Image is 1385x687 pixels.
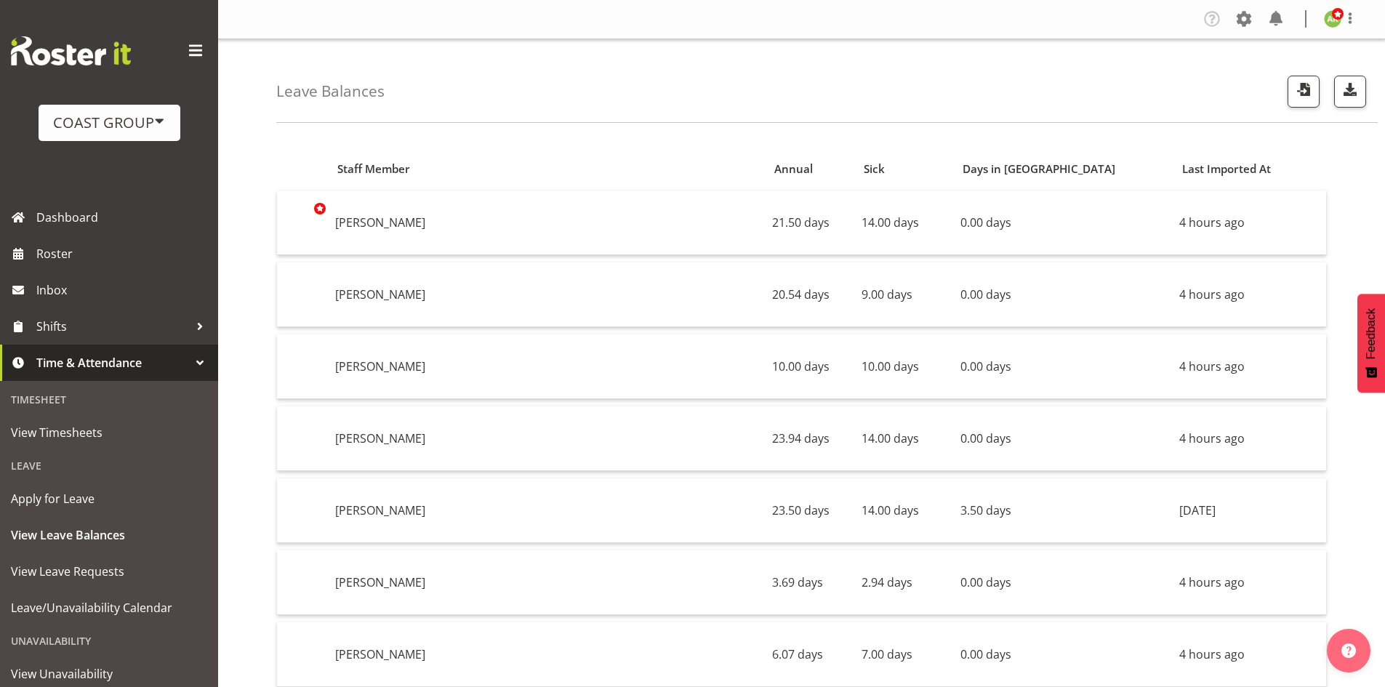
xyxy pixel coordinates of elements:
[960,286,1011,302] span: 0.00 days
[1341,643,1356,658] img: help-xxl-2.png
[1179,358,1245,374] span: 4 hours ago
[960,646,1011,662] span: 0.00 days
[4,626,214,656] div: Unavailability
[772,646,823,662] span: 6.07 days
[772,574,823,590] span: 3.69 days
[289,349,324,384] img: alan-burrowsbb943395863b3ae7062c263e1c991831.png
[36,316,189,337] span: Shifts
[289,277,324,312] img: aaron-grant454b22c01f25b3c339245abd24dca433.png
[1179,502,1216,518] span: [DATE]
[4,517,214,553] a: View Leave Balances
[1179,286,1245,302] span: 4 hours ago
[11,597,207,619] span: Leave/Unavailability Calendar
[36,279,211,301] span: Inbox
[289,637,324,672] img: jack-brewer28ac685c70e71ff79742fefa9a808932.png
[862,502,919,518] span: 14.00 days
[289,565,324,600] img: hayden-watts63df7d1b9052fe9277054df1db42bcd0.png
[4,590,214,626] a: Leave/Unavailability Calendar
[1179,646,1245,662] span: 4 hours ago
[329,406,766,471] td: [PERSON_NAME]
[329,550,766,615] td: [PERSON_NAME]
[11,36,131,65] img: Rosterit website logo
[963,161,1115,177] span: Days in [GEOGRAPHIC_DATA]
[289,421,324,456] img: aof-anujarawat71d0d1c466b097e0dd92e270e9672f26.png
[1179,574,1245,590] span: 4 hours ago
[4,451,214,481] div: Leave
[772,214,830,230] span: 21.50 days
[329,334,766,399] td: [PERSON_NAME]
[1182,161,1271,177] span: Last Imported At
[1357,294,1385,393] button: Feedback - Show survey
[862,646,912,662] span: 7.00 days
[960,502,1011,518] span: 3.50 days
[1324,10,1341,28] img: angela-kerrigan9606.jpg
[960,574,1011,590] span: 0.00 days
[36,243,211,265] span: Roster
[862,430,919,446] span: 14.00 days
[329,478,766,543] td: [PERSON_NAME]
[329,190,766,255] td: [PERSON_NAME]
[772,502,830,518] span: 23.50 days
[862,358,919,374] span: 10.00 days
[4,481,214,517] a: Apply for Leave
[4,553,214,590] a: View Leave Requests
[337,161,410,177] span: Staff Member
[1179,430,1245,446] span: 4 hours ago
[36,206,211,228] span: Dashboard
[11,422,207,443] span: View Timesheets
[772,358,830,374] span: 10.00 days
[289,205,324,240] img: micah-hetrick73ebaf9e9aacd948a3fc464753b70555.png
[772,286,830,302] span: 20.54 days
[11,524,207,546] span: View Leave Balances
[11,488,207,510] span: Apply for Leave
[960,214,1011,230] span: 0.00 days
[862,214,919,230] span: 14.00 days
[1288,76,1320,108] button: Import Leave Balances
[276,83,385,100] h4: Leave Balances
[11,561,207,582] span: View Leave Requests
[329,622,766,687] td: [PERSON_NAME]
[36,352,189,374] span: Time & Attendance
[960,430,1011,446] span: 0.00 days
[329,262,766,327] td: [PERSON_NAME]
[11,663,207,685] span: View Unavailability
[1334,76,1366,108] button: Download Leave Balances
[289,493,324,528] img: coel-phillips75804c3b35f37dbbd88675c55268b4da.png
[53,112,166,134] div: COAST GROUP
[772,430,830,446] span: 23.94 days
[862,286,912,302] span: 9.00 days
[774,161,813,177] span: Annual
[864,161,885,177] span: Sick
[1179,214,1245,230] span: 4 hours ago
[960,358,1011,374] span: 0.00 days
[4,414,214,451] a: View Timesheets
[1365,308,1378,359] span: Feedback
[862,574,912,590] span: 2.94 days
[4,385,214,414] div: Timesheet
